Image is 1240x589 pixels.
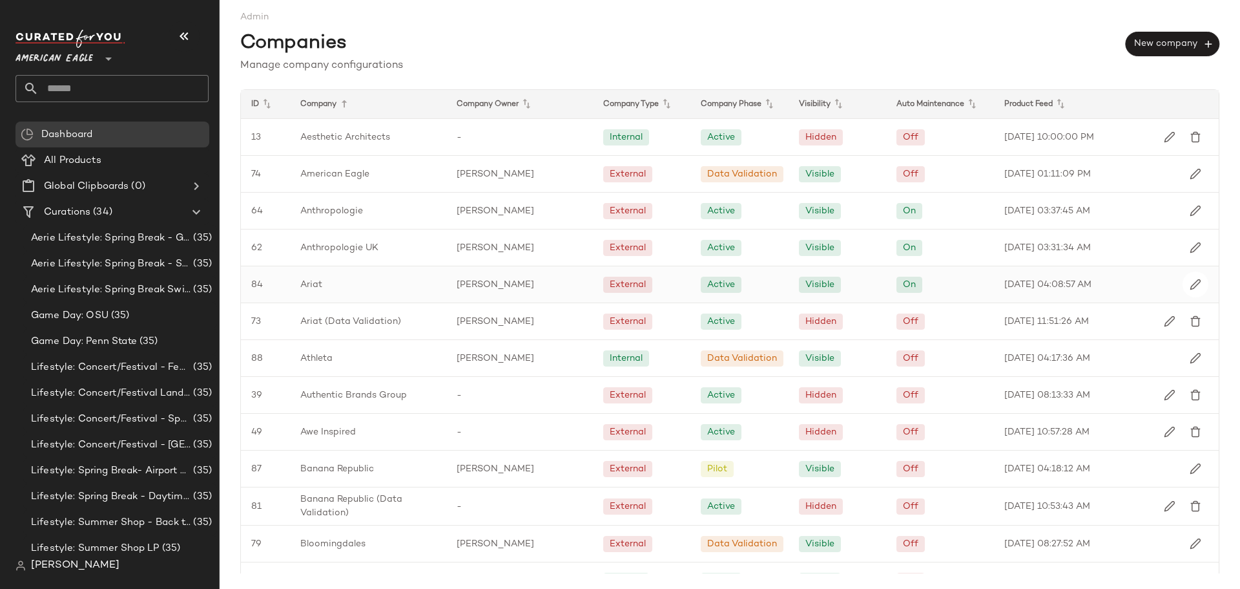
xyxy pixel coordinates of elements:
[593,90,690,118] div: Company Type
[1190,279,1201,290] img: svg%3e
[44,205,90,220] span: Curations
[31,464,191,478] span: Lifestyle: Spring Break- Airport Style
[610,315,646,328] div: External
[1164,316,1175,327] img: svg%3e
[805,425,836,439] div: Hidden
[1190,500,1201,512] img: svg%3e
[31,438,191,453] span: Lifestyle: Concert/Festival - [GEOGRAPHIC_DATA]
[707,352,777,365] div: Data Validation
[191,283,212,297] span: (35)
[446,90,593,118] div: Company Owner
[251,537,262,551] span: 79
[1004,204,1090,218] span: [DATE] 03:37:45 AM
[707,278,735,292] div: Active
[707,537,777,551] div: Data Validation
[90,205,112,220] span: (34)
[1004,352,1090,365] span: [DATE] 04:17:36 AM
[690,90,788,118] div: Company Phase
[44,179,129,194] span: Global Clipboards
[1190,168,1201,180] img: svg%3e
[1190,242,1201,253] img: svg%3e
[251,131,261,144] span: 13
[129,179,145,194] span: (0)
[610,241,646,255] div: External
[44,153,101,168] span: All Products
[457,241,534,255] span: [PERSON_NAME]
[1190,316,1201,327] img: svg%3e
[903,167,918,181] div: Off
[903,315,918,328] div: Off
[300,537,366,551] span: Bloomingdales
[610,500,646,513] div: External
[903,352,918,365] div: Off
[191,386,212,401] span: (35)
[191,412,212,427] span: (35)
[1133,38,1212,50] span: New company
[300,462,374,476] span: Banana Republic
[300,493,436,520] span: Banana Republic (Data Validation)
[251,500,262,513] span: 81
[1004,462,1090,476] span: [DATE] 04:18:12 AM
[31,283,191,297] span: Aerie Lifestyle: Spring Break Swimsuits Landing Page
[903,204,916,218] div: On
[707,204,735,218] div: Active
[610,131,643,144] div: Internal
[457,315,534,328] span: [PERSON_NAME]
[191,257,212,272] span: (35)
[1164,131,1175,143] img: svg%3e
[31,386,191,401] span: Lifestyle: Concert/Festival Landing Page
[457,204,534,218] span: [PERSON_NAME]
[1004,389,1090,402] span: [DATE] 08:13:33 AM
[903,131,918,144] div: Off
[31,558,119,573] span: [PERSON_NAME]
[903,389,918,402] div: Off
[707,500,735,513] div: Active
[300,204,363,218] span: Anthropologie
[251,315,261,328] span: 73
[191,515,212,530] span: (35)
[805,352,834,365] div: Visible
[610,462,646,476] div: External
[805,315,836,328] div: Hidden
[191,464,212,478] span: (35)
[805,278,834,292] div: Visible
[300,167,369,181] span: American Eagle
[886,90,994,118] div: Auto Maintenance
[805,389,836,402] div: Hidden
[805,241,834,255] div: Visible
[1190,352,1201,364] img: svg%3e
[300,278,322,292] span: Ariat
[610,278,646,292] div: External
[457,537,534,551] span: [PERSON_NAME]
[707,167,777,181] div: Data Validation
[1004,278,1091,292] span: [DATE] 04:08:57 AM
[1164,500,1175,512] img: svg%3e
[241,90,290,118] div: ID
[457,500,462,513] span: -
[31,257,191,272] span: Aerie Lifestyle: Spring Break - Sporty
[1190,205,1201,217] img: svg%3e
[1126,32,1219,56] button: New company
[805,204,834,218] div: Visible
[1004,167,1091,181] span: [DATE] 01:11:09 PM
[191,489,212,504] span: (35)
[707,425,735,439] div: Active
[707,131,735,144] div: Active
[240,58,1219,74] div: Manage company configurations
[1190,538,1201,550] img: svg%3e
[707,389,735,402] div: Active
[903,425,918,439] div: Off
[707,241,735,255] div: Active
[457,389,462,402] span: -
[31,334,137,349] span: Game Day: Penn State
[251,462,262,476] span: 87
[31,515,191,530] span: Lifestyle: Summer Shop - Back to School Essentials
[15,30,125,48] img: cfy_white_logo.C9jOOHJF.svg
[31,308,108,323] span: Game Day: OSU
[1190,131,1201,143] img: svg%3e
[41,127,92,142] span: Dashboard
[610,425,646,439] div: External
[191,360,212,375] span: (35)
[251,352,263,365] span: 88
[251,425,262,439] span: 49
